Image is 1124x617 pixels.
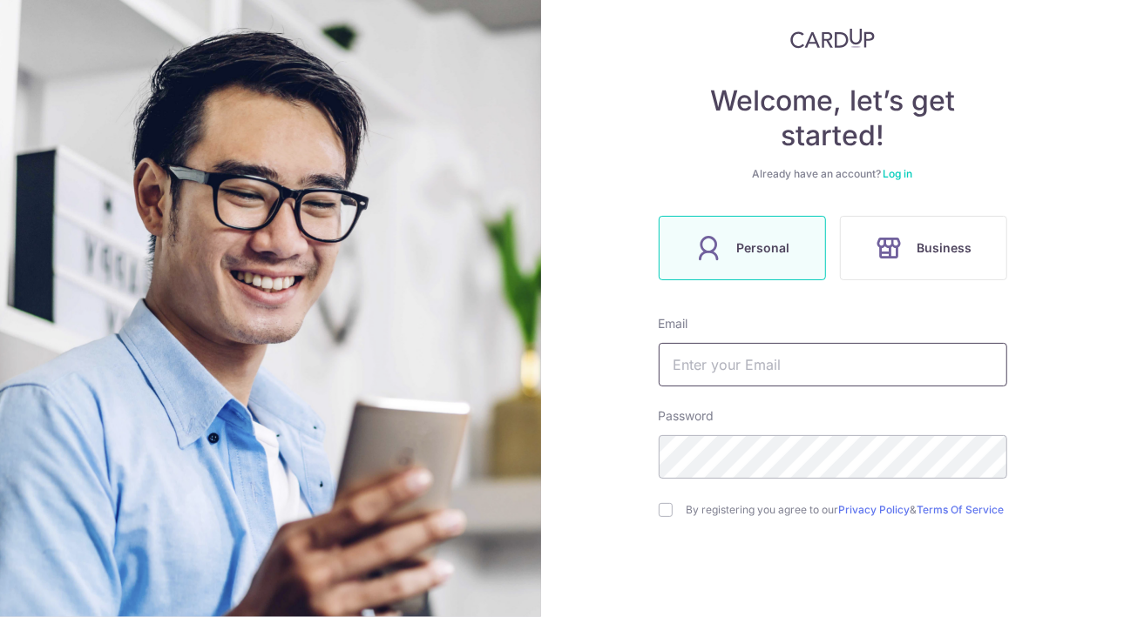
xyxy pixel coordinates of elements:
img: CardUp Logo [790,28,876,49]
a: Personal [652,216,833,280]
a: Business [833,216,1014,280]
input: Enter your Email [659,343,1007,386]
a: Privacy Policy [839,503,911,516]
label: Password [659,407,714,425]
span: Business [917,238,972,258]
h4: Welcome, let’s get started! [659,84,1007,153]
label: By registering you agree to our & [687,503,1007,517]
a: Log in [884,167,913,180]
label: Email [659,315,688,332]
span: Personal [736,238,789,258]
div: Already have an account? [659,167,1007,181]
a: Terms Of Service [917,503,1005,516]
